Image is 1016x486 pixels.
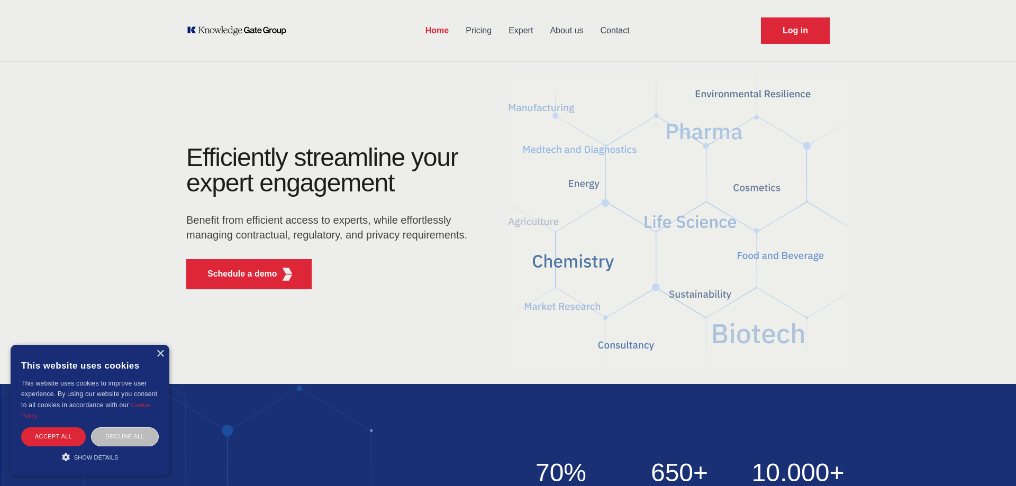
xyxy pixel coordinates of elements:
[186,213,474,242] p: Benefit from efficient access to experts, while effortlessly managing contractual, regulatory, an...
[21,402,150,419] a: Cookie Policy
[186,259,312,289] button: Schedule a demoKGG Fifth Element RED
[761,17,830,44] a: Request Demo
[186,143,458,197] h1: Efficiently streamline your expert engagement
[21,380,157,409] span: This website uses cookies to improve user experience. By using our website you consent to all coo...
[74,454,119,461] span: Show details
[592,17,638,44] a: Contact
[281,268,294,281] img: KGG Fifth Element RED
[21,427,86,446] div: Accept all
[207,268,277,280] p: Schedule a demo
[508,69,847,373] img: KGG Fifth Element RED
[156,350,164,358] div: Close
[21,452,159,462] div: Show details
[541,17,592,44] a: About us
[417,17,457,44] a: Home
[627,460,732,485] h2: 650+
[91,427,159,446] div: Decline all
[745,460,851,485] h2: 10.000+
[500,17,541,44] a: Expert
[21,353,159,378] div: This website uses cookies
[508,460,614,485] h2: 70%
[457,17,500,44] a: Pricing
[186,25,294,36] a: KOL Knowledge Platform: Talk to Key External Experts (KEE)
